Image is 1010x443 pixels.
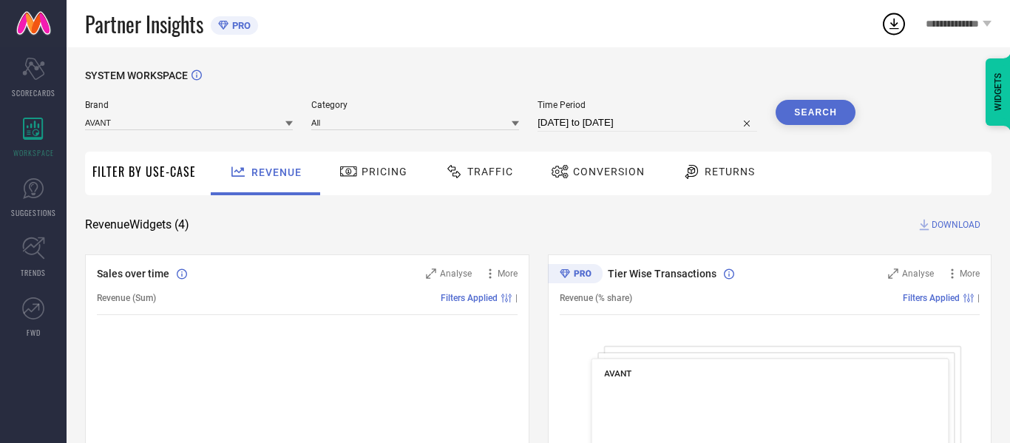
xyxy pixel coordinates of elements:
[92,163,196,180] span: Filter By Use-Case
[11,207,56,218] span: SUGGESTIONS
[27,327,41,338] span: FWD
[776,100,855,125] button: Search
[85,9,203,39] span: Partner Insights
[251,166,302,178] span: Revenue
[228,20,251,31] span: PRO
[515,293,518,303] span: |
[85,70,188,81] span: SYSTEM WORKSPACE
[498,268,518,279] span: More
[705,166,755,177] span: Returns
[311,100,519,110] span: Category
[604,368,631,379] span: AVANT
[902,268,934,279] span: Analyse
[881,10,907,37] div: Open download list
[97,293,156,303] span: Revenue (Sum)
[538,114,757,132] input: Select time period
[97,268,169,280] span: Sales over time
[560,293,632,303] span: Revenue (% share)
[538,100,757,110] span: Time Period
[13,147,54,158] span: WORKSPACE
[888,268,898,279] svg: Zoom
[426,268,436,279] svg: Zoom
[21,267,46,278] span: TRENDS
[467,166,513,177] span: Traffic
[548,264,603,286] div: Premium
[960,268,980,279] span: More
[85,100,293,110] span: Brand
[903,293,960,303] span: Filters Applied
[932,217,980,232] span: DOWNLOAD
[362,166,407,177] span: Pricing
[573,166,645,177] span: Conversion
[12,87,55,98] span: SCORECARDS
[977,293,980,303] span: |
[608,268,716,280] span: Tier Wise Transactions
[440,268,472,279] span: Analyse
[441,293,498,303] span: Filters Applied
[85,217,189,232] span: Revenue Widgets ( 4 )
